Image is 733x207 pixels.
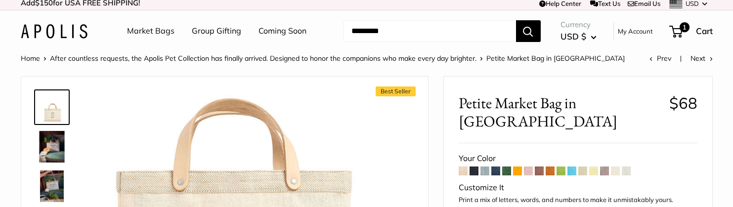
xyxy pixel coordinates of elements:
[561,31,586,41] span: USD $
[669,93,697,113] span: $68
[679,22,689,32] span: 1
[36,131,68,163] img: Petite Market Bag in Oat
[670,23,713,39] a: 1 Cart
[649,54,671,63] a: Prev
[618,25,653,37] a: My Account
[459,94,662,130] span: Petite Market Bag in [GEOGRAPHIC_DATA]
[50,54,476,63] a: After countless requests, the Apolis Pet Collection has finally arrived. Designed to honor the co...
[21,52,625,65] nav: Breadcrumb
[259,24,306,39] a: Coming Soon
[486,54,625,63] span: Petite Market Bag in [GEOGRAPHIC_DATA]
[34,129,70,165] a: Petite Market Bag in Oat
[21,24,87,39] img: Apolis
[690,54,713,63] a: Next
[34,89,70,125] a: Petite Market Bag in Oat
[516,20,541,42] button: Search
[459,180,697,195] div: Customize It
[376,86,416,96] span: Best Seller
[459,195,697,205] p: Print a mix of letters, words, and numbers to make it unmistakably yours.
[127,24,174,39] a: Market Bags
[459,151,697,166] div: Your Color
[696,26,713,36] span: Cart
[36,91,68,123] img: Petite Market Bag in Oat
[561,29,597,44] button: USD $
[192,24,241,39] a: Group Gifting
[561,18,597,32] span: Currency
[8,169,106,199] iframe: Sign Up via Text for Offers
[21,54,40,63] a: Home
[34,168,70,204] a: Petite Market Bag in Oat
[344,20,516,42] input: Search...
